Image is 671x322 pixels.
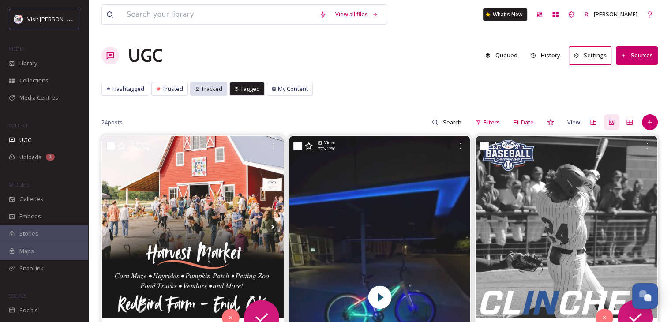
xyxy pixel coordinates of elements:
span: 800 x 800 [504,143,520,149]
img: 🍂✨ Harvest Market at Red Bird Farm ✨🍂 📍 8812 N Hwy 81, Enid, OK 📅 Saturday, Sept. 27th | ⏰ 10AM–4... [102,136,284,318]
span: Uploads [19,153,41,161]
a: Settings [569,46,616,64]
button: Sources [616,46,658,64]
a: [PERSON_NAME] [579,6,642,23]
span: UGC [19,136,31,144]
span: View: [567,118,581,127]
a: View all files [331,6,382,23]
span: 1080 x 1080 [131,146,150,152]
img: visitenid_logo.jpeg [14,15,23,23]
span: Filters [484,118,500,127]
span: Collections [19,76,49,85]
span: Maps [19,247,34,255]
span: 720 x 1280 [318,146,335,152]
span: SOCIALS [9,292,26,299]
button: Settings [569,46,611,64]
span: SnapLink [19,264,44,273]
span: Socials [19,306,38,315]
span: Media Centres [19,94,58,102]
span: 24 posts [101,118,123,127]
span: Tagged [240,85,260,93]
span: COLLECT [9,122,28,129]
span: WIDGETS [9,181,29,188]
a: UGC [128,42,162,69]
span: Trusted [162,85,183,93]
span: Stories [19,229,38,238]
a: What's New [483,8,527,21]
button: Queued [481,47,522,64]
span: Visit [PERSON_NAME] [27,15,83,23]
span: [PERSON_NAME] [594,10,637,18]
button: History [526,47,565,64]
input: Search your library [122,5,315,24]
span: Galleries [19,195,43,203]
img: On Sunday Southeastern Oklahoma State became the eighth team to clinch a spot to #theGAC ⚾️ Champ... [476,136,657,318]
button: Open Chat [632,283,658,309]
span: Video [324,140,335,146]
div: 1 [46,154,55,161]
span: My Content [278,85,308,93]
span: Library [19,59,37,67]
span: Carousel [131,140,148,146]
span: Hashtagged [112,85,144,93]
span: Embeds [19,212,41,221]
a: History [526,47,569,64]
span: MEDIA [9,45,24,52]
input: Search [438,113,467,131]
span: Date [521,118,534,127]
a: Queued [481,47,526,64]
span: Tracked [201,85,222,93]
